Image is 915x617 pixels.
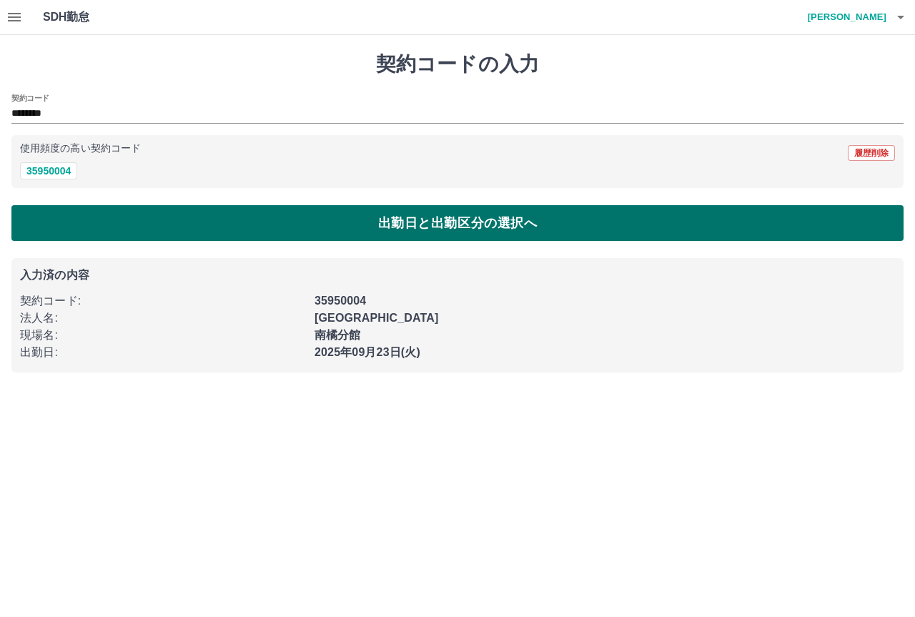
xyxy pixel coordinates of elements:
h2: 契約コード [11,92,49,104]
h1: 契約コードの入力 [11,52,904,76]
button: 出勤日と出勤区分の選択へ [11,205,904,241]
p: 使用頻度の高い契約コード [20,144,141,154]
button: 履歴削除 [848,145,895,161]
b: 35950004 [315,295,366,307]
p: 法人名 : [20,310,306,327]
b: [GEOGRAPHIC_DATA] [315,312,439,324]
b: 2025年09月23日(火) [315,346,420,358]
p: 現場名 : [20,327,306,344]
p: 出勤日 : [20,344,306,361]
b: 南橘分館 [315,329,361,341]
p: 契約コード : [20,292,306,310]
button: 35950004 [20,162,77,179]
p: 入力済の内容 [20,270,895,281]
